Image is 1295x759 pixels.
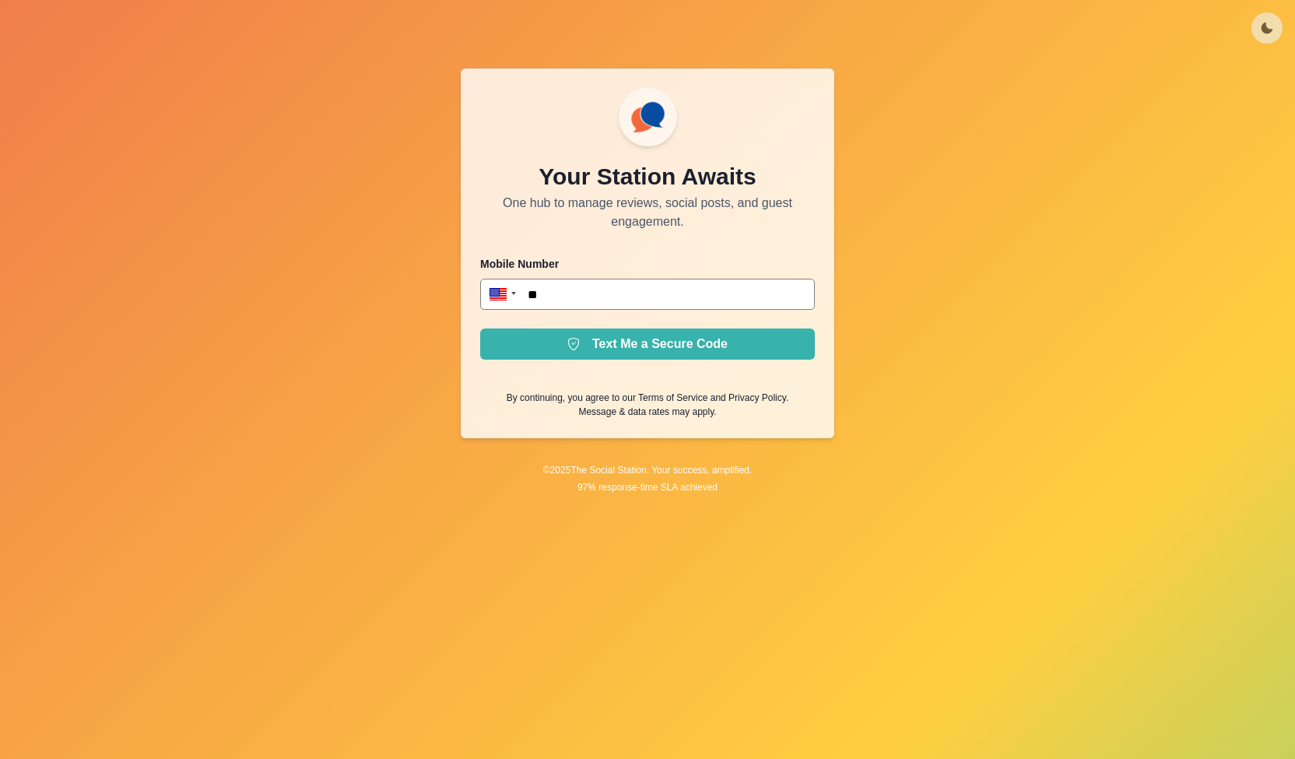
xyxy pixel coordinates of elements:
[578,405,716,419] p: Message & data rates may apply.
[625,94,671,140] img: ssLogoSVG.f144a2481ffb055bcdd00c89108cbcb7.svg
[480,279,521,310] div: United States: + 1
[638,392,707,403] a: Terms of Service
[539,159,756,194] p: Your Station Awaits
[728,392,786,403] a: Privacy Policy
[480,329,815,360] button: Text Me a Secure Code
[507,391,788,405] p: By continuing, you agree to our and .
[480,256,815,272] p: Mobile Number
[480,194,815,231] p: One hub to manage reviews, social posts, and guest engagement.
[1251,12,1283,44] button: Toggle Mode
